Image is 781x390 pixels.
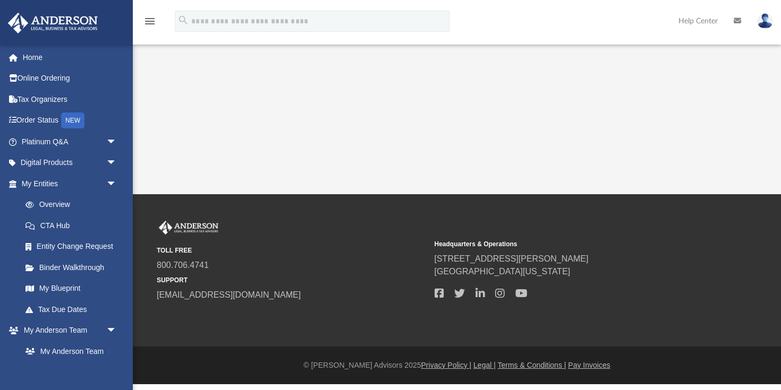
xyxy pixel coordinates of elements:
[7,89,133,110] a: Tax Organizers
[15,299,133,320] a: Tax Due Dates
[157,261,209,270] a: 800.706.4741
[7,110,133,132] a: Order StatusNEW
[5,13,101,33] img: Anderson Advisors Platinum Portal
[143,20,156,28] a: menu
[7,47,133,68] a: Home
[106,320,128,342] span: arrow_drop_down
[435,239,705,249] small: Headquarters & Operations
[157,275,427,285] small: SUPPORT
[157,290,301,299] a: [EMAIL_ADDRESS][DOMAIN_NAME]
[7,131,133,152] a: Platinum Q&Aarrow_drop_down
[757,13,773,29] img: User Pic
[435,267,571,276] a: [GEOGRAPHIC_DATA][US_STATE]
[15,257,133,278] a: Binder Walkthrough
[15,194,133,215] a: Overview
[15,236,133,257] a: Entity Change Request
[133,360,781,371] div: © [PERSON_NAME] Advisors 2025
[15,341,122,362] a: My Anderson Team
[15,215,133,236] a: CTA Hub
[157,246,427,255] small: TOLL FREE
[157,221,220,235] img: Anderson Advisors Platinum Portal
[498,361,566,369] a: Terms & Conditions |
[15,278,128,299] a: My Blueprint
[435,254,589,263] a: [STREET_ADDRESS][PERSON_NAME]
[106,173,128,195] span: arrow_drop_down
[473,361,496,369] a: Legal |
[106,152,128,174] span: arrow_drop_down
[177,14,189,26] i: search
[7,173,133,194] a: My Entitiesarrow_drop_down
[7,320,128,341] a: My Anderson Teamarrow_drop_down
[7,152,133,174] a: Digital Productsarrow_drop_down
[568,361,610,369] a: Pay Invoices
[106,131,128,153] span: arrow_drop_down
[421,361,472,369] a: Privacy Policy |
[61,112,84,128] div: NEW
[143,15,156,28] i: menu
[7,68,133,89] a: Online Ordering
